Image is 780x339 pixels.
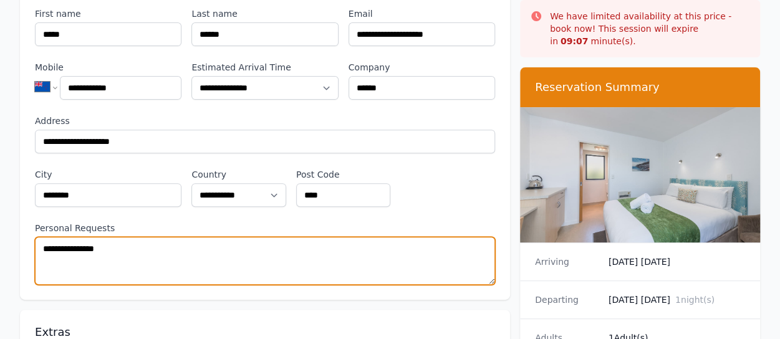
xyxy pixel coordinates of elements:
[535,294,599,306] dt: Departing
[609,255,745,268] dd: [DATE] [DATE]
[675,295,715,305] span: 1 night(s)
[191,7,338,20] label: Last name
[296,168,391,181] label: Post Code
[35,168,181,181] label: City
[35,7,181,20] label: First name
[535,255,599,268] dt: Arriving
[561,36,589,46] strong: 09 : 07
[191,61,338,74] label: Estimated Arrival Time
[191,168,286,181] label: Country
[535,80,745,95] h3: Reservation Summary
[35,115,495,127] label: Address
[35,61,181,74] label: Mobile
[35,222,495,234] label: Personal Requests
[520,107,760,242] img: Compact Queen Studio
[550,10,750,47] p: We have limited availability at this price - book now! This session will expire in minute(s).
[609,294,745,306] dd: [DATE] [DATE]
[349,61,495,74] label: Company
[349,7,495,20] label: Email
